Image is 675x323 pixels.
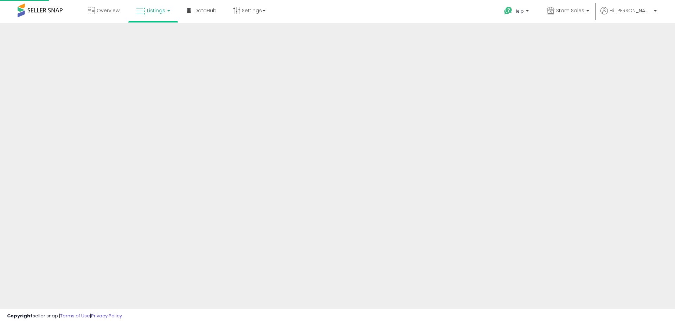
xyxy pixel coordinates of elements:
[7,313,122,319] div: seller snap | |
[60,312,90,319] a: Terms of Use
[514,8,524,14] span: Help
[91,312,122,319] a: Privacy Policy
[504,6,513,15] i: Get Help
[194,7,217,14] span: DataHub
[147,7,165,14] span: Listings
[556,7,584,14] span: Stam Sales
[7,312,33,319] strong: Copyright
[499,1,536,23] a: Help
[610,7,652,14] span: Hi [PERSON_NAME]
[600,7,657,23] a: Hi [PERSON_NAME]
[97,7,120,14] span: Overview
